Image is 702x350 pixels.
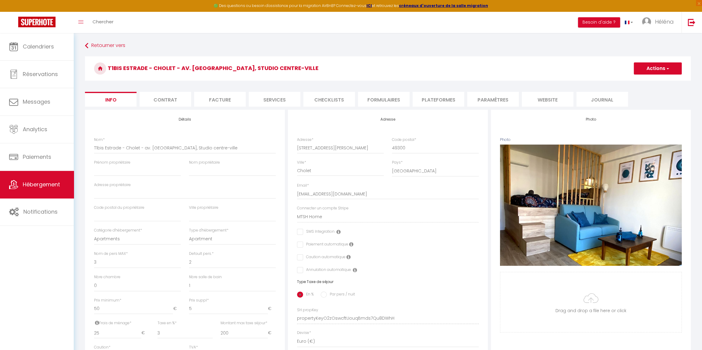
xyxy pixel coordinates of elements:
label: Caution automatique [303,254,346,261]
label: Prix minimum [94,298,121,303]
label: Catégorie d'hébergement [94,228,142,233]
span: Héléna [655,18,674,25]
label: Nbre salle de bain [189,274,222,280]
li: Plateformes [413,92,464,107]
span: Messages [23,98,50,105]
span: Analytics [23,125,47,133]
label: Nom de pers MAX [94,251,128,257]
h4: Photo [500,117,682,122]
li: Formulaires [358,92,410,107]
li: Services [249,92,300,107]
label: Prix suppl [189,298,209,303]
li: website [522,92,573,107]
li: Journal [576,92,628,107]
img: ... [642,17,651,26]
img: Super Booking [18,17,56,27]
span: € [141,328,149,338]
a: Retourner vers [85,40,691,51]
h4: Adresse [297,117,479,122]
span: € [173,303,181,314]
span: € [268,303,276,314]
label: Type d'hébergement [189,228,228,233]
label: Nom propriétaire [189,160,220,165]
h3: T1bis Estrade - Cholet - av. [GEOGRAPHIC_DATA], Studio centre-ville [85,56,691,81]
label: Code postal [392,137,416,143]
label: Ville [297,160,306,165]
label: Nom [94,137,105,143]
a: Chercher [88,12,118,33]
label: Default pers. [189,251,214,257]
label: En % [303,292,314,298]
label: Pays [392,160,403,165]
label: Frais de ménage [94,320,131,326]
label: Devise [297,330,311,336]
label: Photo [500,137,511,143]
label: Taxe en % [157,320,177,326]
img: logout [688,18,695,26]
label: Connecter un compte Stripe [297,205,349,211]
label: Email [297,183,309,188]
h4: Détails [94,117,276,122]
span: Réservations [23,70,58,78]
label: Adresse [297,137,313,143]
span: Notifications [23,208,58,215]
label: Paiement automatique [303,242,348,248]
button: Ouvrir le widget de chat LiveChat [5,2,23,21]
input: Taxe en % [157,328,213,338]
li: Contrat [140,92,191,107]
span: Paiements [23,153,51,161]
li: Facture [194,92,246,107]
label: Nbre chambre [94,274,120,280]
span: € [268,328,276,338]
li: Info [85,92,137,107]
button: Besoin d'aide ? [578,17,620,28]
a: créneaux d'ouverture de la salle migration [399,3,488,8]
i: Frais de ménage [95,320,99,325]
input: Montant max taxe séjour [221,328,268,338]
label: Prénom propriétaire [94,160,130,165]
li: Checklists [303,92,355,107]
span: Calendriers [23,43,54,50]
li: Paramètres [467,92,519,107]
h6: Type Taxe de séjour [297,280,479,284]
a: ICI [366,3,372,8]
a: ... Héléna [637,12,681,33]
label: Par pers / nuit [327,292,355,298]
label: Ville propriétaire [189,205,218,211]
label: Code postal du propriétaire [94,205,144,211]
span: Chercher [93,18,113,25]
label: Montant max taxe séjour [221,320,267,326]
label: Adresse propriétaire [94,182,131,188]
span: Hébergement [23,181,60,188]
button: Actions [634,62,682,75]
label: SH propKey [297,307,318,313]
